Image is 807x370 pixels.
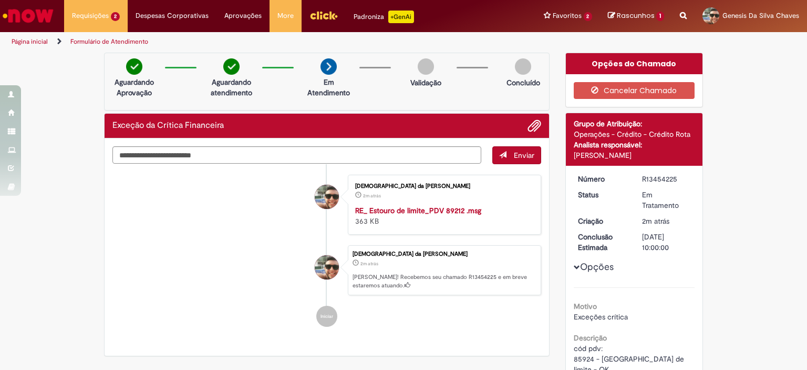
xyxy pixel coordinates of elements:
dt: Número [570,174,635,184]
time: 27/08/2025 18:58:35 [360,261,378,267]
div: Genesis da Silva Chaves [315,255,339,279]
span: 2m atrás [360,261,378,267]
dt: Criação [570,216,635,226]
div: [DEMOGRAPHIC_DATA] da [PERSON_NAME] [355,183,530,189]
p: Aguardando atendimento [206,77,257,98]
img: click_logo_yellow_360x200.png [309,7,338,23]
div: Em Tratamento [642,189,691,211]
div: Analista responsável: [574,139,695,150]
ul: Histórico de tíquete [112,164,541,338]
dt: Status [570,189,635,200]
img: img-circle-grey.png [418,58,434,75]
img: img-circle-grey.png [515,58,531,75]
div: Genesis da Silva Chaves [315,185,339,209]
span: Exceções crítica [574,312,628,322]
li: Genesis da Silva Chaves [112,245,541,296]
span: Requisições [72,11,109,21]
span: Rascunhos [617,11,655,21]
p: Aguardando Aprovação [109,77,160,98]
span: Aprovações [224,11,262,21]
span: Despesas Corporativas [136,11,209,21]
span: 2m atrás [642,216,669,226]
span: Enviar [514,151,534,160]
div: 363 KB [355,205,530,226]
span: Favoritos [553,11,582,21]
p: Validação [410,77,441,88]
img: check-circle-green.png [223,58,240,75]
p: Em Atendimento [303,77,354,98]
span: 2 [111,12,120,21]
img: check-circle-green.png [126,58,142,75]
img: ServiceNow [1,5,55,26]
div: [DATE] 10:00:00 [642,232,691,253]
a: Rascunhos [608,11,664,21]
ul: Trilhas de página [8,32,530,52]
div: R13454225 [642,174,691,184]
dt: Conclusão Estimada [570,232,635,253]
div: Operações - Crédito - Crédito Rota [574,129,695,139]
textarea: Digite sua mensagem aqui... [112,146,481,164]
b: Motivo [574,302,597,311]
div: [DEMOGRAPHIC_DATA] da [PERSON_NAME] [353,251,535,257]
span: Genesis Da Silva Chaves [722,11,799,20]
span: 2 [584,12,593,21]
button: Cancelar Chamado [574,82,695,99]
div: 27/08/2025 18:58:35 [642,216,691,226]
b: Descrição [574,333,607,343]
button: Adicionar anexos [527,119,541,133]
div: Padroniza [354,11,414,23]
time: 27/08/2025 18:58:27 [363,193,381,199]
div: Grupo de Atribuição: [574,118,695,129]
time: 27/08/2025 18:58:35 [642,216,669,226]
span: 2m atrás [363,193,381,199]
span: 1 [656,12,664,21]
h2: Exceção da Crítica Financeira Histórico de tíquete [112,121,224,131]
button: Enviar [492,146,541,164]
p: Concluído [506,77,540,88]
img: arrow-next.png [320,58,337,75]
p: [PERSON_NAME]! Recebemos seu chamado R13454225 e em breve estaremos atuando. [353,273,535,289]
div: Opções do Chamado [566,53,703,74]
a: Página inicial [12,37,48,46]
p: +GenAi [388,11,414,23]
span: More [277,11,294,21]
a: Formulário de Atendimento [70,37,148,46]
a: RE_ Estouro de limite_PDV 89212 .msg [355,206,481,215]
div: [PERSON_NAME] [574,150,695,161]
